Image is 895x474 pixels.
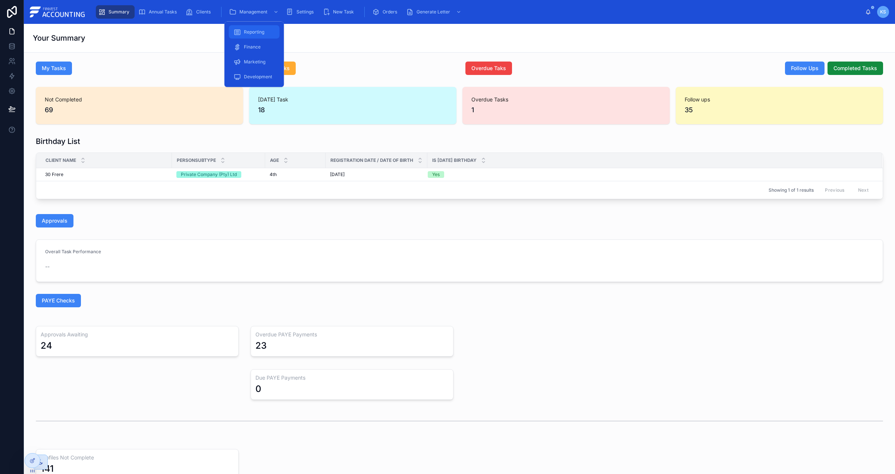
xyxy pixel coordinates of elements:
span: Finance [244,44,261,50]
span: Approvals [42,217,67,225]
div: Private Company (Pty) Ltd [181,171,237,178]
span: Not Completed [45,96,234,103]
h3: Due PAYE Payments [255,374,449,382]
a: Settings [284,5,319,19]
span: KS [880,9,886,15]
span: Reporting [244,29,264,35]
h1: Your Summary [33,33,85,43]
span: Showing 1 of 1 results [769,187,814,193]
span: Is [DATE] Birthday [432,157,477,163]
button: Approvals [36,214,73,227]
span: Orders [383,9,397,15]
span: Completed Tasks [833,65,877,72]
img: App logo [30,6,86,18]
button: Completed Tasks [828,62,883,75]
a: Development [229,70,280,84]
button: Overdue Taks [465,62,512,75]
span: Registration Date / Date of Birth [330,157,413,163]
a: Finance [229,40,280,54]
span: 4th [270,172,277,178]
span: Client Name [45,157,76,163]
a: Generate Letter [404,5,465,19]
a: Annual Tasks [136,5,182,19]
h3: Overdue PAYE Payments [255,331,449,338]
a: Summary [96,5,135,19]
span: PersonSubType [177,157,216,163]
div: 23 [255,340,267,352]
span: 18 [258,105,447,115]
span: Follow ups [685,96,874,103]
span: Annual Tasks [149,9,177,15]
h3: Profiles Not Complete [41,454,234,461]
button: Follow Ups [785,62,825,75]
span: Overdue Taks [471,65,506,72]
a: Yes [428,171,873,178]
button: My Tasks [36,62,72,75]
div: scrollable content [92,4,865,20]
span: Settings [296,9,314,15]
button: PAYE Checks [36,294,81,307]
span: 69 [45,105,234,115]
span: PAYE Checks [42,297,75,304]
div: Yes [432,171,440,178]
span: [DATE] Task [258,96,447,103]
span: 30 Frere [45,172,63,178]
a: Management [227,5,282,19]
a: Clients [183,5,216,19]
span: My Tasks [42,65,66,72]
div: 0 [255,383,261,395]
a: 30 Frere [45,172,167,178]
a: Marketing [229,55,280,69]
span: Summary [109,9,129,15]
span: Development [244,74,272,80]
span: Generate Letter [417,9,450,15]
a: [DATE] [330,172,423,178]
span: Overdue Tasks [471,96,661,103]
span: Follow Ups [791,65,819,72]
span: 1 [471,105,661,115]
span: -- [45,263,50,270]
a: Reporting [229,25,280,39]
a: New Task [320,5,359,19]
a: 4th [270,172,321,178]
span: [DATE] [330,172,345,178]
span: New Task [333,9,354,15]
span: Clients [196,9,211,15]
a: Orders [370,5,402,19]
span: Age [270,157,279,163]
div: 24 [41,340,52,352]
span: 35 [685,105,874,115]
span: Management [239,9,267,15]
h1: Birthday List [36,136,80,147]
h3: Approvals Awaiting [41,331,234,338]
a: Private Company (Pty) Ltd [176,171,261,178]
span: Overall Task Performance [45,249,101,254]
span: Marketing [244,59,266,65]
